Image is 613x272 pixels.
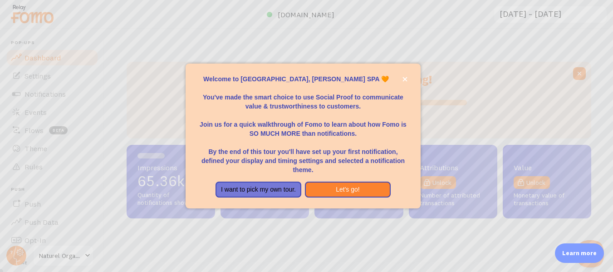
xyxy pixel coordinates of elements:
[562,249,597,257] p: Learn more
[196,84,410,111] p: You've made the smart choice to use Social Proof to communicate value & trustworthiness to custom...
[555,243,604,263] div: Learn more
[216,182,301,198] button: I want to pick my own tour.
[196,74,410,84] p: Welcome to [GEOGRAPHIC_DATA], [PERSON_NAME] SPA 🧡
[196,138,410,174] p: By the end of this tour you'll have set up your first notification, defined your display and timi...
[186,64,421,209] div: Welcome to Fomo, Paris provence SPA 🧡You&amp;#39;ve made the smart choice to use Social Proof to ...
[196,111,410,138] p: Join us for a quick walkthrough of Fomo to learn about how Fomo is SO MUCH MORE than notifications.
[400,74,410,84] button: close,
[305,182,391,198] button: Let's go!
